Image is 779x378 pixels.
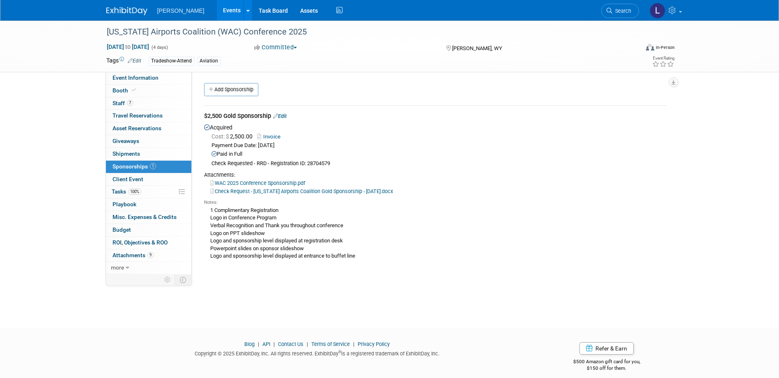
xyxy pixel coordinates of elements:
[106,97,191,110] a: Staff7
[128,58,141,64] a: Edit
[113,163,156,170] span: Sponsorships
[204,112,667,122] div: $2,500 Gold Sponsorship
[211,150,667,158] div: Paid in Full
[655,44,675,51] div: In-Person
[452,45,502,51] span: [PERSON_NAME], WY
[204,171,667,179] div: Attachments:
[106,198,191,211] a: Playbook
[113,239,168,246] span: ROI, Objectives & ROO
[113,138,139,144] span: Giveaways
[104,25,627,39] div: [US_STATE] Airports Coalition (WAC) Conference 2025
[111,264,124,271] span: more
[106,161,191,173] a: Sponsorships1
[106,122,191,135] a: Asset Reservations
[106,148,191,160] a: Shipments
[106,43,149,51] span: [DATE] [DATE]
[106,173,191,186] a: Client Event
[211,142,667,150] div: Payment Due Date: [DATE]
[278,341,303,347] a: Contact Us
[106,186,191,198] a: Tasks100%
[338,350,341,354] sup: ®
[113,214,177,220] span: Misc. Expenses & Credits
[210,180,305,186] a: WAC 2025 Conference Sponsorship.pdf
[204,206,667,260] div: 1 Complimentary Registration Logo in Conference Program Verbal Recognition and Thank you througho...
[211,133,256,140] span: 2,500.00
[175,274,191,285] td: Toggle Event Tabs
[106,249,191,262] a: Attachments9
[113,201,136,207] span: Playbook
[106,348,529,357] div: Copyright © 2025 ExhibitDay, Inc. All rights reserved. ExhibitDay is a registered trademark of Ex...
[204,199,667,206] div: Notes:
[305,341,310,347] span: |
[106,110,191,122] a: Travel Reservations
[113,100,133,106] span: Staff
[151,45,168,50] span: (4 days)
[650,3,665,18] img: Lindsey Wolanczyk
[579,342,634,355] a: Refer & Earn
[127,100,133,106] span: 7
[106,224,191,236] a: Budget
[540,365,673,372] div: $150 off for them.
[106,72,191,84] a: Event Information
[106,262,191,274] a: more
[128,189,141,195] span: 100%
[211,160,667,167] div: Check Requested - RRD - Registration ID: 28704579
[132,88,136,92] i: Booth reservation complete
[113,112,163,119] span: Travel Reservations
[358,341,390,347] a: Privacy Policy
[257,134,284,140] a: Invoice
[124,44,132,50] span: to
[113,125,161,131] span: Asset Reservations
[197,57,221,65] div: Aviation
[251,43,300,52] button: Committed
[211,133,230,140] span: Cost: $
[204,122,667,263] div: Acquired
[106,56,141,66] td: Tags
[106,7,147,15] img: ExhibitDay
[271,341,277,347] span: |
[351,341,356,347] span: |
[601,4,639,18] a: Search
[113,176,143,182] span: Client Event
[113,87,138,94] span: Booth
[540,353,673,372] div: $500 Amazon gift card for you,
[113,226,131,233] span: Budget
[113,74,159,81] span: Event Information
[204,83,258,96] a: Add Sponsorship
[652,56,674,60] div: Event Rating
[150,163,156,169] span: 1
[591,43,675,55] div: Event Format
[147,252,154,258] span: 9
[113,252,154,258] span: Attachments
[646,44,654,51] img: Format-Inperson.png
[113,150,140,157] span: Shipments
[311,341,350,347] a: Terms of Service
[106,237,191,249] a: ROI, Objectives & ROO
[273,113,287,119] a: Edit
[106,135,191,148] a: Giveaways
[210,188,393,194] a: Check Request - [US_STATE] Airports Coalition Gold Sponsorship - [DATE].docx
[106,85,191,97] a: Booth
[106,211,191,224] a: Misc. Expenses & Credits
[256,341,261,347] span: |
[262,341,270,347] a: API
[149,57,194,65] div: Tradeshow-Attend
[112,188,141,195] span: Tasks
[612,8,631,14] span: Search
[244,341,255,347] a: Blog
[157,7,205,14] span: [PERSON_NAME]
[161,274,175,285] td: Personalize Event Tab Strip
